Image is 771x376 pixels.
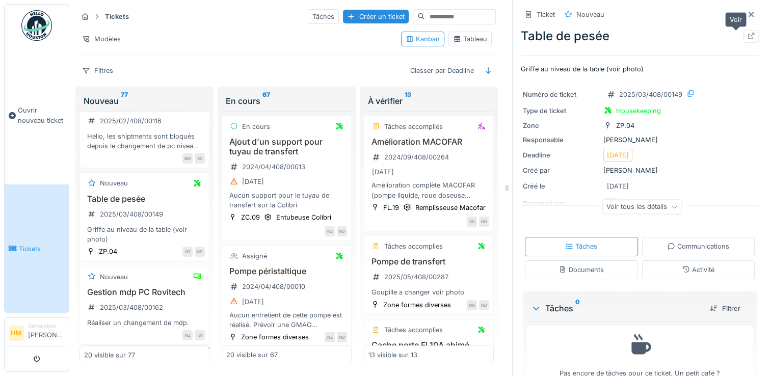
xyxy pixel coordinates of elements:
[9,322,65,346] a: HM Demandeur[PERSON_NAME]
[531,302,702,314] div: Tâches
[576,10,604,19] div: Nouveau
[607,181,629,191] div: [DATE]
[100,116,162,126] div: 2025/02/408/00116
[607,150,629,160] div: [DATE]
[368,95,490,107] div: À vérifier
[368,137,489,147] h3: Amélioration MACOFAR
[383,203,399,212] div: FL.19
[84,287,205,297] h3: Gestion mdp PC Rovitech
[226,137,347,156] h3: Ajout d'un support pour tuyau de transfert
[262,95,270,107] sup: 67
[226,95,348,107] div: En cours
[415,203,486,212] div: Remplisseuse Macofar
[368,257,489,266] h3: Pompe de transfert
[226,191,347,210] div: Aucun support pour le tuyau de transfert sur la Colibri
[100,272,128,282] div: Nouveau
[616,121,634,130] div: ZP.04
[84,131,205,151] div: Hello, les shiptments sont bloqués depuis le changement de pc niveau 4
[523,150,599,160] div: Deadline
[84,318,205,328] div: Réaliser un changement de mdp.
[28,322,65,344] li: [PERSON_NAME]
[467,300,477,310] div: MK
[19,244,65,254] span: Tickets
[100,178,128,188] div: Nouveau
[241,332,309,342] div: Zone formes diverses
[337,226,347,236] div: ND
[706,302,745,315] div: Filtrer
[619,90,682,99] div: 2025/03/408/00149
[84,95,205,107] div: Nouveau
[241,212,260,222] div: ZC.09
[5,184,69,313] a: Tickets
[242,122,270,131] div: En cours
[101,12,133,21] strong: Tickets
[406,34,440,44] div: Kanban
[84,350,135,360] div: 20 visible sur 77
[384,325,443,335] div: Tâches accomplies
[384,122,443,131] div: Tâches accomplies
[521,27,759,45] div: Table de pesée
[325,332,335,342] div: NZ
[384,152,449,162] div: 2024/09/408/00264
[523,121,599,130] div: Zone
[523,135,599,145] div: Responsable
[308,9,339,24] div: Tâches
[9,326,24,341] li: HM
[523,166,599,175] div: Créé par
[77,32,125,46] div: Modèles
[479,217,489,227] div: ND
[383,300,451,310] div: Zone formes diverses
[343,10,409,23] div: Créer un ticket
[182,247,193,257] div: NZ
[195,153,205,164] div: SC
[565,241,597,251] div: Tâches
[242,282,305,291] div: 2024/04/408/00010
[372,167,394,177] div: [DATE]
[77,63,118,78] div: Filtres
[182,330,193,340] div: NZ
[21,10,52,41] img: Badge_color-CXgf-gQk.svg
[479,300,489,310] div: ND
[195,330,205,340] div: SI
[242,162,305,172] div: 2024/04/408/00013
[337,332,347,342] div: ND
[406,63,478,78] div: Classer par Deadline
[667,241,729,251] div: Communications
[523,90,599,99] div: Numéro de ticket
[226,310,347,330] div: Aucun entretient de cette pompe est réalisé. Prévoir une GMAO Ajouter cette équipement dans la li...
[575,302,580,314] sup: 0
[467,217,477,227] div: SD
[5,46,69,184] a: Ouvrir nouveau ticket
[521,64,759,74] p: Griffe au niveau de la table (voir photo)
[242,297,264,307] div: [DATE]
[602,200,682,214] div: Voir tous les détails
[121,95,128,107] sup: 77
[100,303,163,312] div: 2025/03/408/00162
[99,247,117,256] div: ZP.04
[368,350,417,360] div: 13 visible sur 13
[559,265,604,275] div: Documents
[242,177,264,186] div: [DATE]
[368,340,489,350] h3: Cache porte FL10A abimé
[725,12,747,27] div: Voir
[405,95,411,107] sup: 13
[84,194,205,204] h3: Table de pesée
[384,272,448,282] div: 2025/05/408/00287
[276,212,331,222] div: Entubeuse Colibri
[523,135,757,145] div: [PERSON_NAME]
[182,153,193,164] div: BM
[226,266,347,276] h3: Pompe péristaltique
[195,247,205,257] div: ND
[384,241,443,251] div: Tâches accomplies
[523,166,757,175] div: [PERSON_NAME]
[682,265,714,275] div: Activité
[242,251,267,261] div: Assigné
[523,181,599,191] div: Créé le
[368,180,489,200] div: Amélioration complète MACOFAR (pompe liquide, roue doseuse poudre, azote, convoyeur, bol vibrant,...
[100,209,163,219] div: 2025/03/408/00149
[537,10,555,19] div: Ticket
[368,287,489,297] div: Goupille a changer voir photo
[28,322,65,330] div: Demandeur
[616,106,661,116] div: Housekeeping
[453,34,487,44] div: Tableau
